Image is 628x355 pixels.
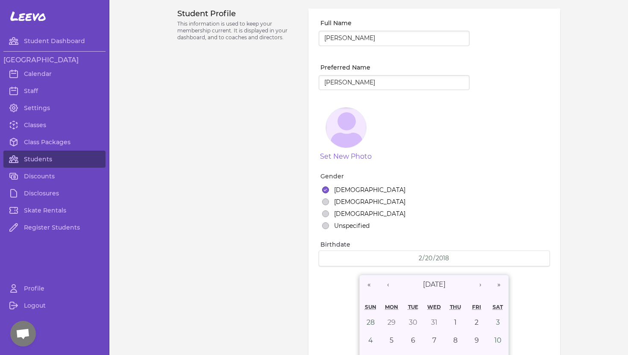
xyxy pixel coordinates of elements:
input: DD [425,254,433,262]
a: Open chat [10,321,36,346]
button: Set New Photo [320,151,372,162]
label: [DEMOGRAPHIC_DATA] [334,210,405,218]
a: Class Packages [3,134,106,151]
button: ‹ [379,275,397,294]
button: January 31, 2018 [423,314,445,332]
label: Gender [320,172,550,180]
label: Preferred Name [320,63,470,72]
label: [DEMOGRAPHIC_DATA] [334,186,405,194]
input: YYYY [435,254,450,262]
abbr: January 29, 2018 [387,318,396,326]
abbr: February 9, 2018 [475,336,479,344]
abbr: Sunday [365,304,376,310]
abbr: February 7, 2018 [432,336,436,344]
a: Students [3,151,106,168]
button: February 2, 2018 [466,314,487,332]
button: « [360,275,379,294]
abbr: Friday [472,304,481,310]
abbr: Monday [385,304,398,310]
button: » [490,275,508,294]
abbr: February 2, 2018 [475,318,478,326]
span: / [423,254,425,262]
input: Richard Button [319,31,470,46]
span: / [433,254,435,262]
h3: [GEOGRAPHIC_DATA] [3,55,106,65]
input: Richard [319,75,470,90]
abbr: Thursday [450,304,461,310]
p: This information is used to keep your membership current. It is displayed in your dashboard, and ... [177,20,298,41]
abbr: February 1, 2018 [454,318,457,326]
abbr: January 30, 2018 [409,318,417,326]
button: › [471,275,490,294]
abbr: February 6, 2018 [411,336,415,344]
abbr: January 28, 2018 [367,318,375,326]
abbr: February 3, 2018 [496,318,500,326]
span: Leevo [10,9,46,24]
a: Student Dashboard [3,32,106,49]
a: Discounts [3,168,106,185]
button: February 6, 2018 [402,332,424,349]
button: February 7, 2018 [423,332,445,349]
a: Skate Rentals [3,202,106,219]
button: February 1, 2018 [445,314,466,332]
abbr: Saturday [493,304,503,310]
button: February 8, 2018 [445,332,466,349]
label: Unspecified [334,221,370,230]
abbr: January 31, 2018 [431,318,437,326]
a: Disclosures [3,185,106,202]
button: January 28, 2018 [360,314,381,332]
button: February 4, 2018 [360,332,381,349]
button: January 29, 2018 [381,314,402,332]
button: [DATE] [397,275,471,294]
abbr: February 8, 2018 [453,336,458,344]
a: Classes [3,116,106,134]
label: [DEMOGRAPHIC_DATA] [334,198,405,206]
abbr: February 4, 2018 [368,336,373,344]
abbr: Wednesday [427,304,441,310]
a: Logout [3,297,106,314]
a: Staff [3,82,106,99]
button: January 30, 2018 [402,314,424,332]
input: MM [418,254,423,262]
button: February 5, 2018 [381,332,402,349]
label: Birthdate [320,240,550,249]
a: Calendar [3,65,106,82]
a: Settings [3,99,106,116]
button: February 9, 2018 [466,332,487,349]
h3: Student Profile [177,9,298,19]
a: Profile [3,280,106,297]
label: Full Name [320,19,470,27]
button: February 10, 2018 [487,332,509,349]
button: February 3, 2018 [487,314,509,332]
abbr: February 5, 2018 [390,336,393,344]
abbr: February 10, 2018 [494,336,502,344]
a: Register Students [3,219,106,236]
span: [DATE] [423,280,446,288]
abbr: Tuesday [408,304,418,310]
